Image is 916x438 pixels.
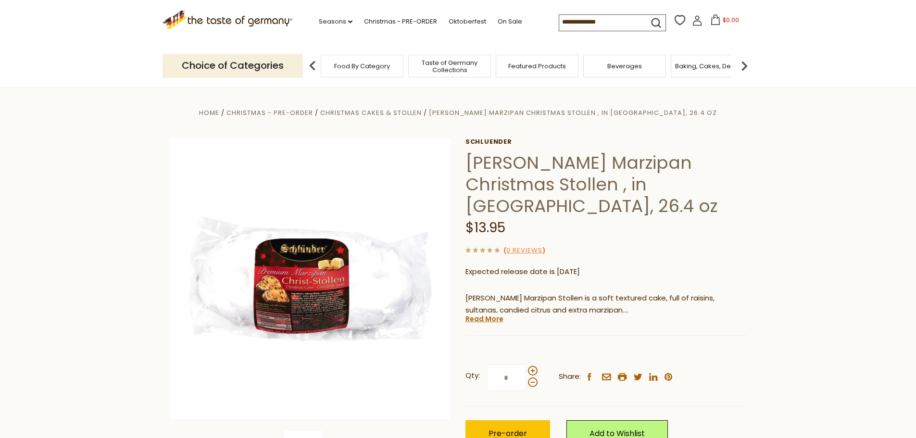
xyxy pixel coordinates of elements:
[675,63,750,70] a: Baking, Cakes, Desserts
[723,16,739,24] span: $0.00
[411,59,488,74] a: Taste of Germany Collections
[364,16,437,27] a: Christmas - PRE-ORDER
[320,108,422,117] a: Christmas Cakes & Stollen
[465,370,480,382] strong: Qty:
[465,314,503,324] a: Read More
[465,266,747,278] p: Expected release date is [DATE]
[498,16,522,27] a: On Sale
[465,292,747,316] p: [PERSON_NAME] Marzipan Stollen is a soft textured cake, full of raisins, sultanas, candied citrus...
[465,218,505,237] span: $13.95
[506,246,542,256] a: 0 Reviews
[226,108,313,117] a: Christmas - PRE-ORDER
[334,63,390,70] a: Food By Category
[704,14,745,29] button: $0.00
[465,138,747,146] a: Schluender
[199,108,219,117] a: Home
[170,138,451,419] img: Schluender Marzipan Christmas Stollen Cellophone
[487,364,526,391] input: Qty:
[607,63,642,70] a: Beverages
[449,16,486,27] a: Oktoberfest
[559,371,581,383] span: Share:
[319,16,352,27] a: Seasons
[735,56,754,75] img: next arrow
[503,246,545,255] span: ( )
[303,56,322,75] img: previous arrow
[163,54,303,77] p: Choice of Categories
[429,108,717,117] a: [PERSON_NAME] Marzipan Christmas Stollen , in [GEOGRAPHIC_DATA], 26.4 oz
[508,63,566,70] a: Featured Products
[465,152,747,217] h1: [PERSON_NAME] Marzipan Christmas Stollen , in [GEOGRAPHIC_DATA], 26.4 oz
